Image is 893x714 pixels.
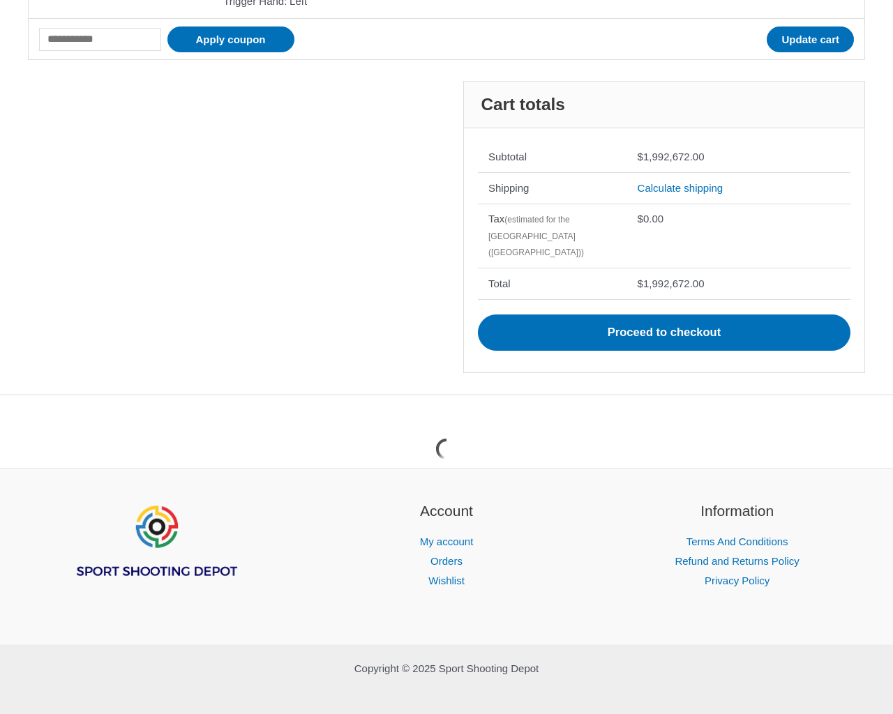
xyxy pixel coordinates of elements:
[609,532,865,591] nav: Information
[428,575,465,586] a: Wishlist
[638,213,664,225] bdi: 0.00
[478,314,850,351] a: Proceed to checkout
[319,500,575,591] aside: Footer Widget 2
[638,278,643,289] span: $
[705,575,770,586] a: Privacy Policy
[167,26,294,52] button: Apply coupon
[430,555,463,567] a: Orders
[638,213,643,225] span: $
[675,555,799,567] a: Refund and Returns Policy
[478,172,627,204] th: Shipping
[319,500,575,522] h2: Account
[638,151,643,162] span: $
[638,151,705,162] bdi: 1,992,672.00
[638,278,705,289] bdi: 1,992,672.00
[434,436,459,462] div: Loading...
[478,268,627,299] th: Total
[478,204,627,268] th: Tax
[638,182,723,194] a: Calculate shipping
[28,500,284,613] aside: Footer Widget 1
[464,82,864,128] h2: Cart totals
[319,532,575,591] nav: Account
[609,500,865,522] h2: Information
[488,215,584,257] small: (estimated for the [GEOGRAPHIC_DATA] ([GEOGRAPHIC_DATA]))
[609,500,865,591] aside: Footer Widget 3
[420,535,474,547] a: My account
[686,535,788,547] a: Terms And Conditions
[28,659,865,678] p: Copyright © 2025 Sport Shooting Depot
[478,142,627,173] th: Subtotal
[767,26,854,52] button: Update cart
